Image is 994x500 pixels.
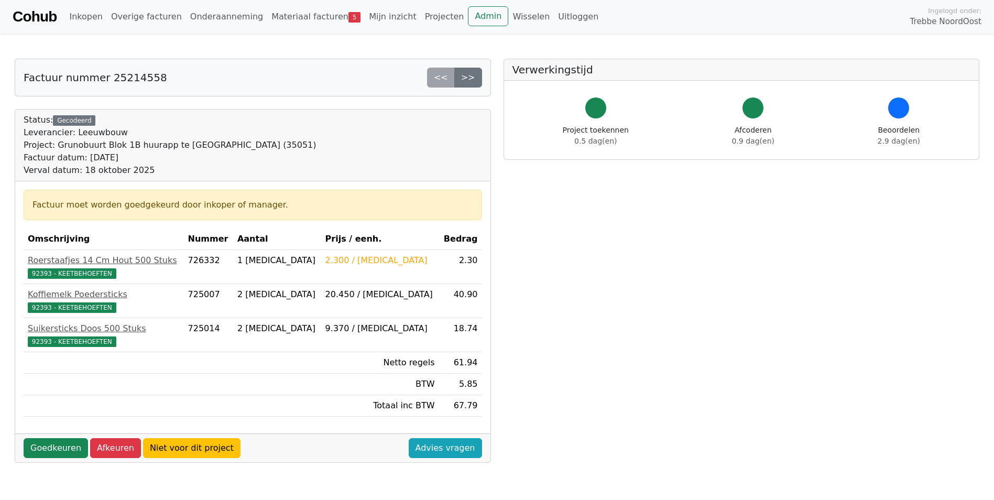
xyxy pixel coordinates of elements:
[184,229,233,250] th: Nummer
[28,322,180,347] a: Suikersticks Doos 500 Stuks92393 - KEETBEHOEFTEN
[512,63,971,76] h5: Verwerkingstijd
[348,12,361,23] span: 5
[439,395,482,417] td: 67.79
[267,6,365,27] a: Materiaal facturen5
[24,151,316,164] div: Factuur datum: [DATE]
[24,126,316,139] div: Leverancier: Leeuwbouw
[24,139,316,151] div: Project: Grunobuurt Blok 1B huurapp te [GEOGRAPHIC_DATA] (35051)
[143,438,241,458] a: Niet voor dit project
[24,164,316,177] div: Verval datum: 18 oktober 2025
[325,322,435,335] div: 9.370 / [MEDICAL_DATA]
[325,288,435,301] div: 20.450 / [MEDICAL_DATA]
[184,284,233,318] td: 725007
[574,137,617,145] span: 0.5 dag(en)
[28,336,116,347] span: 92393 - KEETBEHOEFTEN
[28,288,180,301] div: Koffiemelk Poedersticks
[878,125,920,147] div: Beoordelen
[28,254,180,279] a: Roerstaafjes 14 Cm Hout 500 Stuks92393 - KEETBEHOEFTEN
[186,6,267,27] a: Onderaanneming
[409,438,482,458] a: Advies vragen
[325,254,435,267] div: 2.300 / [MEDICAL_DATA]
[24,114,316,177] div: Status:
[439,352,482,374] td: 61.94
[468,6,508,26] a: Admin
[53,115,95,126] div: Gecodeerd
[237,322,317,335] div: 2 [MEDICAL_DATA]
[878,137,920,145] span: 2.9 dag(en)
[28,288,180,313] a: Koffiemelk Poedersticks92393 - KEETBEHOEFTEN
[107,6,186,27] a: Overige facturen
[321,395,439,417] td: Totaal inc BTW
[732,125,774,147] div: Afcoderen
[454,68,482,88] a: >>
[439,229,482,250] th: Bedrag
[439,284,482,318] td: 40.90
[28,254,180,267] div: Roerstaafjes 14 Cm Hout 500 Stuks
[13,4,57,29] a: Cohub
[233,229,321,250] th: Aantal
[421,6,468,27] a: Projecten
[24,438,88,458] a: Goedkeuren
[563,125,629,147] div: Project toekennen
[237,254,317,267] div: 1 [MEDICAL_DATA]
[554,6,603,27] a: Uitloggen
[365,6,421,27] a: Mijn inzicht
[439,318,482,352] td: 18.74
[321,229,439,250] th: Prijs / eenh.
[184,318,233,352] td: 725014
[28,302,116,313] span: 92393 - KEETBEHOEFTEN
[910,16,981,28] span: Trebbe NoordOost
[237,288,317,301] div: 2 [MEDICAL_DATA]
[732,137,774,145] span: 0.9 dag(en)
[32,199,473,211] div: Factuur moet worden goedgekeurd door inkoper of manager.
[28,268,116,279] span: 92393 - KEETBEHOEFTEN
[508,6,554,27] a: Wisselen
[28,322,180,335] div: Suikersticks Doos 500 Stuks
[184,250,233,284] td: 726332
[321,374,439,395] td: BTW
[24,71,167,84] h5: Factuur nummer 25214558
[928,6,981,16] span: Ingelogd onder:
[65,6,106,27] a: Inkopen
[90,438,141,458] a: Afkeuren
[439,374,482,395] td: 5.85
[439,250,482,284] td: 2.30
[321,352,439,374] td: Netto regels
[24,229,184,250] th: Omschrijving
